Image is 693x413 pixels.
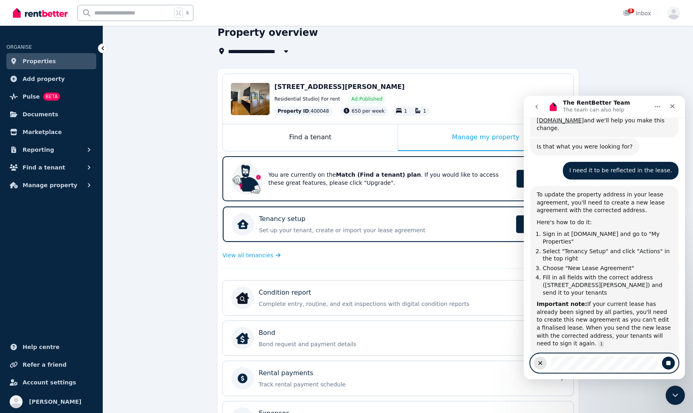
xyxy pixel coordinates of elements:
[6,159,96,176] button: Find a tenant
[6,53,96,69] a: Properties
[666,386,685,405] iframe: Intercom live chat
[186,10,189,16] span: k
[517,170,565,188] span: Upgrade
[23,56,56,66] span: Properties
[23,360,66,370] span: Refer a friend
[222,251,273,259] span: View all tenancies
[236,291,249,304] img: Condition report
[6,339,96,355] a: Help centre
[6,124,96,140] a: Marketplace
[352,108,385,114] span: 650 per week
[236,332,249,345] img: Bond
[222,251,281,259] a: View all tenancies
[6,89,96,105] a: PulseBETA
[259,288,311,297] p: Condition report
[13,7,68,19] img: RentBetter
[29,397,81,407] span: [PERSON_NAME]
[6,142,96,158] button: Reporting
[223,281,573,315] a: Condition reportCondition reportComplete entry, routine, and exit inspections with digital condit...
[218,26,318,39] h1: Property overview
[259,214,305,224] p: Tenancy setup
[278,108,309,114] span: Property ID
[623,9,651,17] div: Inbox
[223,361,573,396] a: Rental paymentsTrack rental payment schedule
[259,226,511,234] p: Set up your tenant, create or import your lease agreement
[524,96,685,379] iframe: Intercom live chat
[336,171,421,178] b: Match (Find a tenant) plan
[23,342,60,352] span: Help centre
[23,127,62,137] span: Marketplace
[628,8,634,13] span: 3
[23,378,76,387] span: Account settings
[223,124,398,151] div: Find a tenant
[23,163,65,172] span: Find a tenant
[259,380,550,388] p: Track rental payment schedule
[23,92,40,101] span: Pulse
[274,106,332,116] div: : 400048
[223,206,573,242] a: Tenancy setupSet up your tenant, create or import your lease agreementContinue
[516,215,564,233] span: Continue
[259,328,275,338] p: Bond
[23,109,58,119] span: Documents
[23,145,54,155] span: Reporting
[6,106,96,122] a: Documents
[23,74,65,84] span: Add property
[404,108,407,114] span: 1
[6,357,96,373] a: Refer a friend
[6,44,32,50] span: ORGANISE
[43,93,60,101] span: BETA
[6,177,96,193] button: Manage property
[398,124,573,151] div: Manage my property
[351,96,382,102] span: Ad: Published
[6,71,96,87] a: Add property
[274,96,340,102] span: Residential Studio | For rent
[23,180,77,190] span: Manage property
[423,108,426,114] span: 1
[268,171,505,187] p: You are currently on the . If you would like to access these great features, please click "Upgrade".
[274,83,405,91] span: [STREET_ADDRESS][PERSON_NAME]
[259,368,313,378] p: Rental payments
[259,340,550,348] p: Bond request and payment details
[6,374,96,390] a: Account settings
[259,300,550,308] p: Complete entry, routine, and exit inspections with digital condition reports
[223,321,573,355] a: BondBondBond request and payment details
[231,163,264,195] img: Upgrade RentBetter plan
